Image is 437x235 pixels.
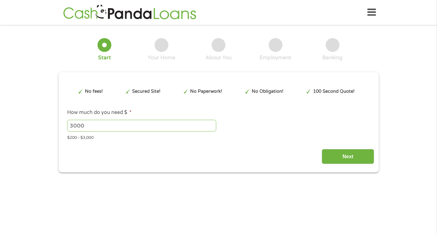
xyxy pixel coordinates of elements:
[313,88,355,95] p: 100 Second Quote!
[67,133,370,141] div: $200 - $3,000
[322,54,343,61] div: Banking
[148,54,175,61] div: Your Home
[322,149,374,164] input: Next
[132,88,160,95] p: Secured Site!
[98,54,111,61] div: Start
[85,88,103,95] p: No fees!
[61,4,198,21] img: GetLoanNow Logo
[252,88,283,95] p: No Obligation!
[205,54,232,61] div: About You
[259,54,291,61] div: Employment
[67,109,132,116] label: How much do you need $
[190,88,222,95] p: No Paperwork!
